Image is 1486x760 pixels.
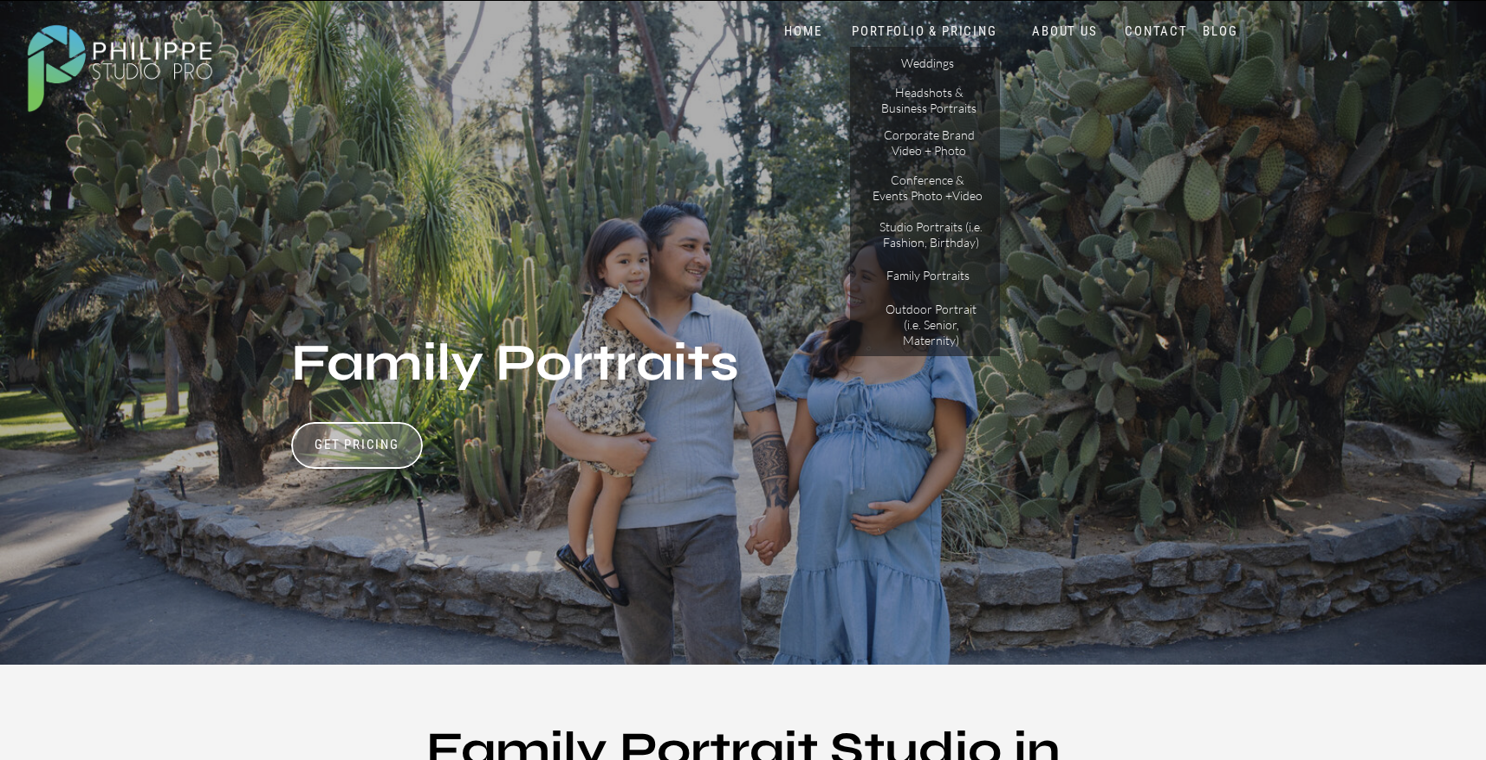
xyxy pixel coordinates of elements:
[879,55,977,74] a: Weddings
[873,268,983,289] a: Family Portraits
[1121,23,1192,40] a: CONTACT
[1199,23,1243,40] a: BLOG
[767,23,840,40] a: HOME
[877,302,986,332] a: Outdoor Portrait (i.e. Senior, Maternity)
[880,85,978,115] a: Headshots & Business Portraits
[309,437,406,458] a: Get Pricing
[1029,23,1102,40] a: ABOUT US
[880,127,978,158] a: Corporate Brand Video + Photo
[847,23,1003,40] a: PORTFOLIO & PRICING
[873,219,990,250] a: Studio Portraits (i.e. Fashion, Birthday)
[291,337,879,395] h1: Family Portraits
[873,172,983,203] a: Conference & Events Photo +Video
